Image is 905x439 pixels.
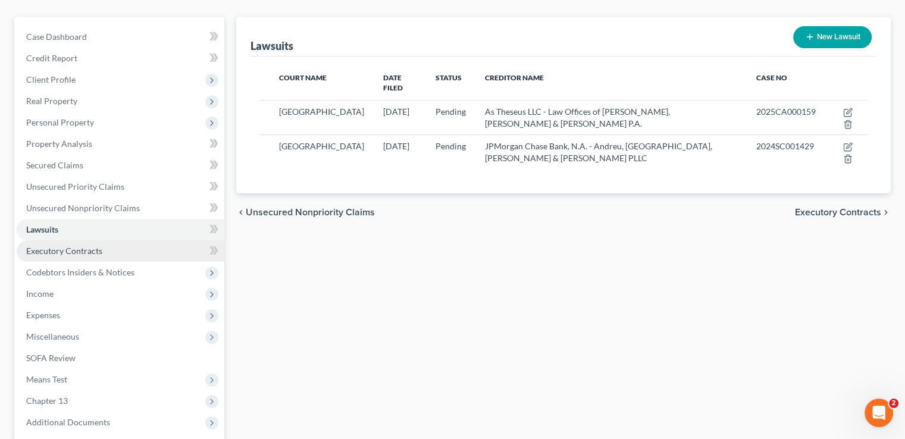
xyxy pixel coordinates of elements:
button: chevron_left Unsecured Nonpriority Claims [236,208,375,217]
span: [GEOGRAPHIC_DATA] [279,106,364,117]
span: 2 [889,399,898,408]
span: SOFA Review [26,353,76,363]
span: Pending [436,106,466,117]
span: Executory Contracts [26,246,102,256]
a: SOFA Review [17,347,224,369]
span: Unsecured Nonpriority Claims [246,208,375,217]
span: Client Profile [26,74,76,84]
span: [DATE] [383,141,409,151]
button: New Lawsuit [793,26,872,48]
span: Case No [756,73,787,82]
span: As Theseus LLC - Law Offices of [PERSON_NAME], [PERSON_NAME] & [PERSON_NAME] P.A. [485,106,670,128]
span: [GEOGRAPHIC_DATA] [279,141,364,151]
span: JPMorgan Chase Bank, N.A. - Andreu, [GEOGRAPHIC_DATA], [PERSON_NAME] & [PERSON_NAME] PLLC [485,141,712,163]
span: Date Filed [383,73,403,92]
a: Executory Contracts [17,240,224,262]
span: 2024SC001429 [756,141,813,151]
span: Unsecured Priority Claims [26,181,124,192]
span: Personal Property [26,117,94,127]
i: chevron_right [881,208,891,217]
a: Lawsuits [17,219,224,240]
span: Expenses [26,310,60,320]
span: Codebtors Insiders & Notices [26,267,134,277]
span: Credit Report [26,53,77,63]
span: Creditor Name [485,73,544,82]
button: Executory Contracts chevron_right [795,208,891,217]
a: Credit Report [17,48,224,69]
span: Real Property [26,96,77,106]
a: Property Analysis [17,133,224,155]
span: Property Analysis [26,139,92,149]
span: Unsecured Nonpriority Claims [26,203,140,213]
a: Unsecured Priority Claims [17,176,224,197]
span: Lawsuits [26,224,58,234]
span: Case Dashboard [26,32,87,42]
iframe: Intercom live chat [865,399,893,427]
a: Case Dashboard [17,26,224,48]
span: Means Test [26,374,67,384]
span: Chapter 13 [26,396,68,406]
span: Status [436,73,462,82]
span: Court Name [279,73,327,82]
span: Income [26,289,54,299]
div: Lawsuits [250,39,293,53]
span: Pending [436,141,466,151]
span: 2025CA000159 [756,106,815,117]
span: Executory Contracts [795,208,881,217]
i: chevron_left [236,208,246,217]
span: [DATE] [383,106,409,117]
span: Miscellaneous [26,331,79,341]
span: Secured Claims [26,160,83,170]
a: Secured Claims [17,155,224,176]
span: Additional Documents [26,417,110,427]
a: Unsecured Nonpriority Claims [17,197,224,219]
